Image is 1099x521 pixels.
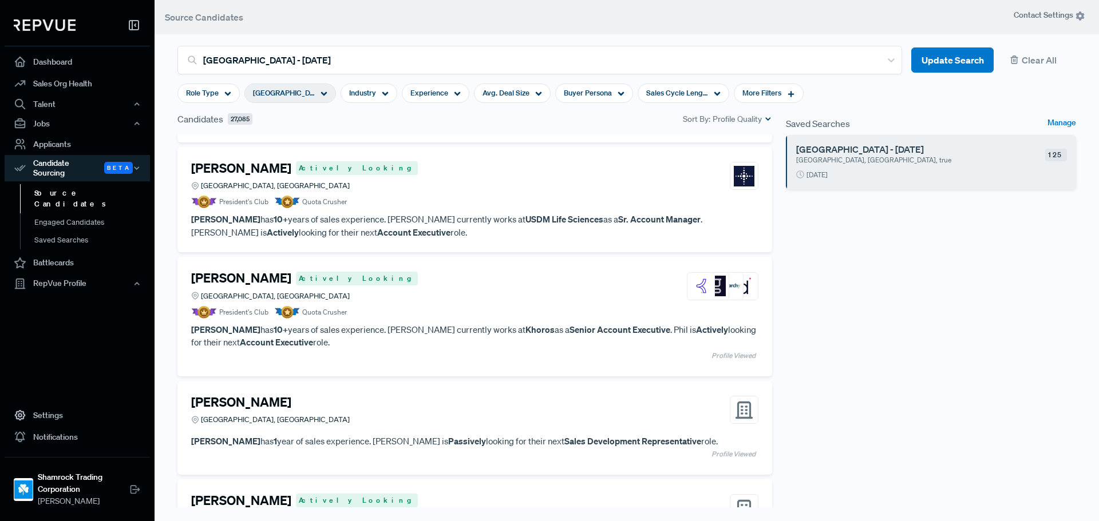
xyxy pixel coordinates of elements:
[296,272,418,285] span: Actively Looking
[5,94,150,114] button: Talent
[274,196,300,208] img: Quota Badge
[191,161,291,176] h4: [PERSON_NAME]
[713,113,762,125] span: Profile Quality
[448,435,486,447] strong: Passively
[274,435,277,447] strong: 1
[14,19,76,31] img: RepVue
[191,435,758,448] p: has year of sales experience. [PERSON_NAME] is looking for their next role.
[618,213,701,225] strong: Sr. Account Manager
[5,155,150,181] button: Candidate Sourcing Beta
[1003,47,1076,73] button: Clear All
[5,51,150,73] a: Dashboard
[165,11,243,23] span: Source Candidates
[786,117,850,130] span: Saved Searches
[691,276,711,296] img: Khoros
[191,493,291,508] h4: [PERSON_NAME]
[296,161,418,175] span: Actively Looking
[564,88,612,98] span: Buyer Persona
[570,324,670,335] strong: Senior Account Executive
[219,307,268,317] span: President's Club
[734,166,754,186] img: USDM Life Sciences
[5,114,150,133] button: Jobs
[796,155,1007,165] p: [GEOGRAPHIC_DATA], [GEOGRAPHIC_DATA], true
[191,349,758,363] article: Profile Viewed
[219,197,268,207] span: President's Club
[483,88,529,98] span: Avg. Deal Size
[705,276,726,296] img: Gravitee
[191,213,260,225] strong: [PERSON_NAME]
[20,231,165,249] a: Saved Searches
[296,494,418,507] span: Actively Looking
[525,213,603,225] strong: USDM Life Sciences
[683,113,772,125] div: Sort By:
[1014,9,1085,21] span: Contact Settings
[5,155,150,181] div: Candidate Sourcing
[38,495,129,507] span: [PERSON_NAME]
[191,395,291,409] h4: [PERSON_NAME]
[201,180,350,191] span: [GEOGRAPHIC_DATA], [GEOGRAPHIC_DATA]
[191,271,291,285] h4: [PERSON_NAME]
[696,324,728,335] strong: Actively
[5,274,150,293] button: RepVue Profile
[38,471,129,495] strong: Shamrock Trading Corporation
[734,276,754,296] img: DataRails
[377,226,450,238] strong: Account Executive
[5,73,150,94] a: Sales Org Health
[191,306,217,319] img: President Badge
[5,457,150,512] a: Shamrock Trading CorporationShamrock Trading Corporation[PERSON_NAME]
[564,435,701,447] strong: Sales Development Representative
[5,426,150,448] a: Notifications
[104,162,133,174] span: Beta
[302,197,347,207] span: Quota Crusher
[191,323,758,349] p: has years of sales experience. [PERSON_NAME] currently works at as a . Phil is looking for their ...
[274,213,288,225] strong: 10+
[525,324,555,335] strong: Khoros
[177,112,223,126] span: Candidates
[191,447,758,461] article: Profile Viewed
[274,324,288,335] strong: 10+
[5,404,150,426] a: Settings
[646,88,708,98] span: Sales Cycle Length
[191,324,260,335] strong: [PERSON_NAME]
[191,213,758,238] p: has years of sales experience. [PERSON_NAME] currently works at as a . [PERSON_NAME] is looking f...
[5,133,150,155] a: Applicants
[253,88,315,98] span: [GEOGRAPHIC_DATA], [GEOGRAPHIC_DATA]
[201,414,350,425] span: [GEOGRAPHIC_DATA], [GEOGRAPHIC_DATA]
[14,480,33,499] img: Shamrock Trading Corporation
[20,184,165,213] a: Source Candidates
[911,47,994,73] button: Update Search
[240,336,313,348] strong: Account Executive
[191,196,217,208] img: President Badge
[302,307,347,317] span: Quota Crusher
[1045,149,1067,161] span: 125
[267,226,299,238] strong: Actively
[186,88,219,98] span: Role Type
[720,276,740,296] img: Semarchy
[807,170,828,180] span: [DATE]
[349,88,376,98] span: Industry
[410,88,448,98] span: Experience
[1047,117,1076,130] a: Manage
[274,306,300,319] img: Quota Badge
[201,291,350,301] span: [GEOGRAPHIC_DATA], [GEOGRAPHIC_DATA]
[796,144,1030,155] h6: [GEOGRAPHIC_DATA] - [DATE]
[228,113,252,125] span: 27,085
[20,213,165,232] a: Engaged Candidates
[5,252,150,274] a: Battlecards
[191,435,260,447] strong: [PERSON_NAME]
[742,88,781,98] span: More Filters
